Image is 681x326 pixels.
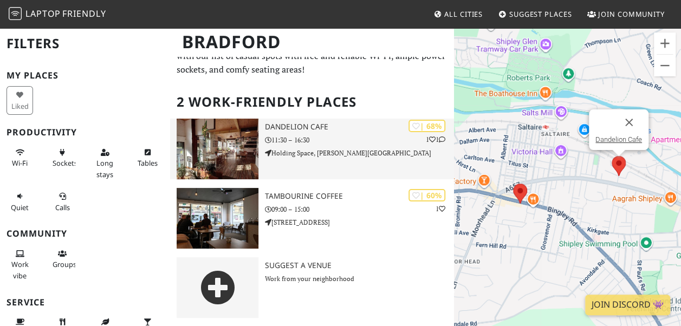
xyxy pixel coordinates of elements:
img: Dandelion Cafe [177,119,258,179]
a: Dandelion Cafe | 68% 11 Dandelion Cafe 11:30 – 16:30 Holding Space, [PERSON_NAME][GEOGRAPHIC_DATA] [170,119,454,179]
a: Dandelion Cafe [595,135,642,144]
a: Tambourine Coffee | 60% 1 Tambourine Coffee 09:00 – 15:00 [STREET_ADDRESS] [170,188,454,249]
span: All Cities [444,9,483,19]
button: Sockets [49,144,76,172]
button: Zoom out [654,55,676,76]
h3: Tambourine Coffee [265,192,454,201]
p: [STREET_ADDRESS] [265,217,454,227]
h3: Suggest a Venue [265,261,454,270]
span: Quiet [11,203,29,212]
div: | 60% [408,189,445,201]
p: 1 [436,204,445,214]
h3: Dandelion Cafe [265,122,454,132]
p: Holding Space, [PERSON_NAME][GEOGRAPHIC_DATA] [265,148,454,158]
span: Suggest Places [509,9,572,19]
a: All Cities [429,4,487,24]
button: Close [616,109,642,135]
a: Suggest Places [494,4,576,24]
span: Video/audio calls [55,203,70,212]
h2: 2 Work-Friendly Places [177,86,447,119]
h2: Filters [7,27,164,60]
span: Laptop [25,8,61,19]
span: Work-friendly tables [138,158,158,168]
span: Group tables [53,259,76,269]
button: Zoom in [654,32,676,54]
span: Stable Wi-Fi [12,158,28,168]
img: Tambourine Coffee [177,188,258,249]
span: People working [11,259,29,280]
p: 11:30 – 16:30 [265,135,454,145]
h1: Bradford [173,27,452,57]
span: Join Community [598,9,665,19]
img: gray-place-d2bdb4477600e061c01bd816cc0f2ef0cfcb1ca9e3ad78868dd16fb2af073a21.png [177,257,258,318]
h3: Productivity [7,127,164,138]
span: Power sockets [53,158,77,168]
button: Quiet [7,187,33,216]
button: Work vibe [7,245,33,284]
h3: Community [7,229,164,239]
button: Long stays [92,144,118,183]
p: Work from your neighborhood [265,273,454,284]
a: Suggest a Venue Work from your neighborhood [170,257,454,318]
div: | 68% [408,120,445,132]
button: Tables [134,144,161,172]
h3: Service [7,297,164,308]
a: Join Community [583,4,669,24]
p: 09:00 – 15:00 [265,204,454,214]
p: 1 1 [426,134,445,145]
span: Friendly [62,8,106,19]
button: Groups [49,245,76,273]
span: Long stays [96,158,113,179]
a: LaptopFriendly LaptopFriendly [9,5,106,24]
h3: My Places [7,70,164,81]
button: Calls [49,187,76,216]
img: LaptopFriendly [9,7,22,20]
button: Wi-Fi [7,144,33,172]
